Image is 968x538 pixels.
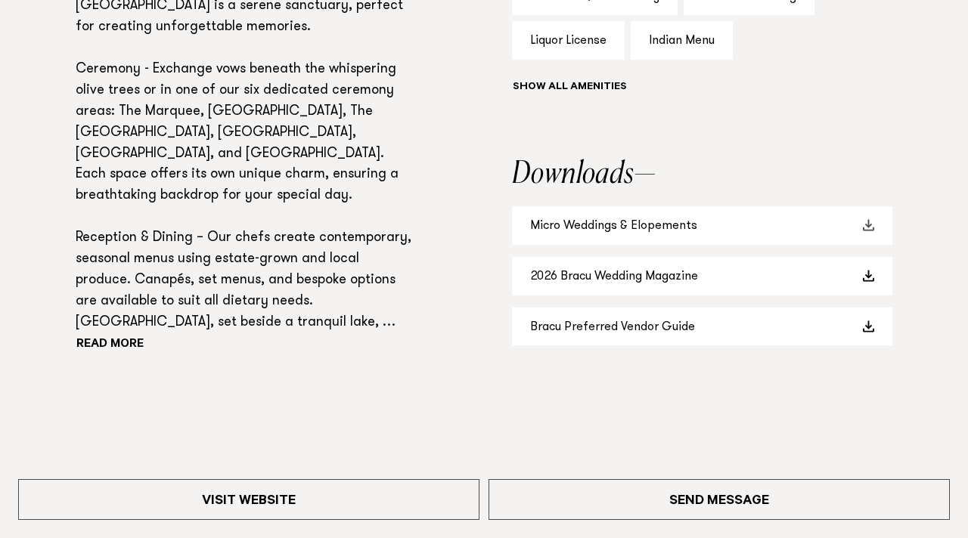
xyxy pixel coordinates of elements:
[512,159,892,190] h2: Downloads
[18,479,479,520] a: Visit Website
[512,308,892,346] a: Bracu Preferred Vendor Guide
[631,21,733,60] div: Indian Menu
[512,206,892,245] a: Micro Weddings & Elopements
[512,21,625,60] div: Liquor License
[489,479,950,520] a: Send Message
[512,257,892,295] a: 2026 Bracu Wedding Magazine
